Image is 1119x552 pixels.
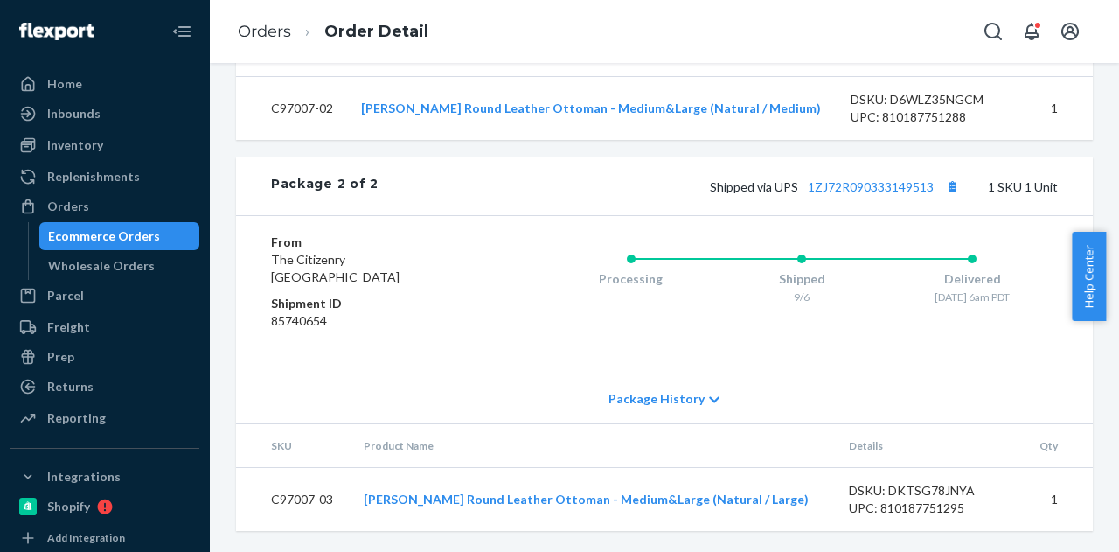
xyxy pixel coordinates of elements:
[47,378,94,395] div: Returns
[379,175,1058,198] div: 1 SKU 1 Unit
[364,492,809,507] a: [PERSON_NAME] Round Leather Ottoman - Medium&Large (Natural / Large)
[47,75,82,93] div: Home
[835,424,1024,468] th: Details
[47,468,121,486] div: Integrations
[10,163,199,191] a: Replenishments
[1053,14,1088,49] button: Open account menu
[19,23,94,40] img: Flexport logo
[39,222,200,250] a: Ecommerce Orders
[350,424,835,468] th: Product Name
[10,70,199,98] a: Home
[1014,14,1049,49] button: Open notifications
[47,105,101,122] div: Inbounds
[10,404,199,432] a: Reporting
[941,175,963,198] button: Copy tracking number
[1024,468,1093,532] td: 1
[271,295,476,312] dt: Shipment ID
[10,343,199,371] a: Prep
[47,409,106,427] div: Reporting
[851,108,1011,126] div: UPC: 810187751288
[1024,424,1093,468] th: Qty
[10,282,199,310] a: Parcel
[849,500,1010,517] div: UPC: 810187751295
[47,348,74,366] div: Prep
[887,290,1058,304] div: [DATE] 6am PDT
[39,252,200,280] a: Wholesale Orders
[546,270,716,288] div: Processing
[851,91,1011,108] div: DSKU: D6WLZ35NGCM
[717,270,887,288] div: Shipped
[271,175,379,198] div: Package 2 of 2
[976,14,1011,49] button: Open Search Box
[324,22,428,41] a: Order Detail
[849,482,1010,500] div: DSKU: DKTSG78JNYA
[48,257,155,275] div: Wholesale Orders
[164,14,199,49] button: Close Navigation
[10,192,199,220] a: Orders
[608,390,705,408] span: Package History
[271,252,400,284] span: The Citizenry [GEOGRAPHIC_DATA]
[1072,232,1106,321] button: Help Center
[10,528,199,549] a: Add Integration
[10,463,199,491] button: Integrations
[236,468,350,532] td: C97007-03
[224,6,442,58] ol: breadcrumbs
[271,234,476,251] dt: From
[47,287,84,304] div: Parcel
[47,168,140,185] div: Replenishments
[710,179,963,194] span: Shipped via UPS
[361,101,821,115] a: [PERSON_NAME] Round Leather Ottoman - Medium&Large (Natural / Medium)
[1025,77,1093,141] td: 1
[10,493,199,521] a: Shopify
[10,313,199,341] a: Freight
[887,270,1058,288] div: Delivered
[236,77,347,141] td: C97007-02
[47,198,89,215] div: Orders
[47,318,90,336] div: Freight
[10,373,199,401] a: Returns
[47,136,103,154] div: Inventory
[48,227,160,245] div: Ecommerce Orders
[717,290,887,304] div: 9/6
[808,179,934,194] a: 1ZJ72R090333149513
[47,498,90,515] div: Shopify
[236,424,350,468] th: SKU
[10,131,199,159] a: Inventory
[47,530,125,545] div: Add Integration
[271,312,476,330] dd: 85740654
[10,100,199,128] a: Inbounds
[238,22,291,41] a: Orders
